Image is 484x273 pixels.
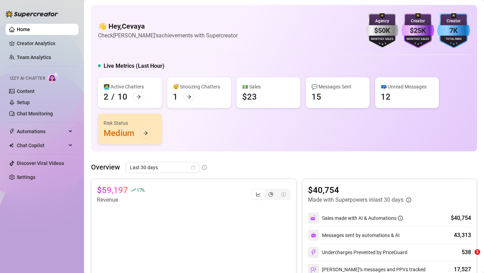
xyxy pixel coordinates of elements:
[242,83,295,91] div: 💵 Sales
[104,83,156,91] div: 👩‍💻 Active Chatters
[131,188,136,193] span: rise
[48,72,59,82] img: AI Chatter
[398,216,403,221] span: info-circle
[406,197,411,202] span: info-circle
[281,192,286,197] span: dollar-circle
[311,83,364,91] div: 💬 Messages Sent
[91,162,120,172] article: Overview
[136,94,141,99] span: arrow-right
[366,13,399,48] img: silver-badge-roxG0hHS.svg
[437,25,470,36] div: 7K
[17,174,35,180] a: Settings
[9,129,15,134] span: thunderbolt
[437,13,470,48] img: blue-badge-DgoSNQY1.svg
[9,143,14,148] img: Chat Copilot
[17,111,53,116] a: Chat Monitoring
[462,248,471,257] div: 538
[242,91,257,102] div: $23
[17,140,66,151] span: Chat Copilot
[104,62,164,70] h5: Live Metrics (Last Hour)
[98,31,238,40] article: Check [PERSON_NAME]'s achievements with Supercreator
[308,247,407,258] div: Undercharges Prevented by PriceGuard
[381,91,391,102] div: 12
[401,18,434,24] div: Creator
[98,21,238,31] h4: 👋 Hey, Cevaya
[130,162,195,173] span: Last 30 days
[104,119,156,127] div: Risk Status
[10,75,45,82] span: Izzy AI Chatter
[251,189,290,200] div: segmented control
[17,88,35,94] a: Content
[310,266,317,273] img: svg%3e
[173,91,178,102] div: 1
[17,27,30,32] a: Home
[173,83,225,91] div: 😴 Snoozing Chatters
[454,231,471,239] div: 43,313
[401,13,434,48] img: purple-badge-B9DA21FR.svg
[191,165,195,170] span: calendar
[136,187,145,193] span: 17 %
[366,37,399,42] div: Monthly Sales
[308,196,404,204] article: Made with Superpowers in last 30 days
[268,192,273,197] span: pie-chart
[401,37,434,42] div: Monthly Sales
[366,25,399,36] div: $50K
[187,94,191,99] span: arrow-right
[322,214,403,222] div: Sales made with AI & Automations
[17,126,66,137] span: Automations
[118,91,127,102] div: 10
[401,25,434,36] div: $25K
[311,232,316,238] img: svg%3e
[256,192,261,197] span: line-chart
[97,185,128,196] article: $59,197
[310,215,317,221] img: svg%3e
[17,38,73,49] a: Creator Analytics
[308,230,400,241] div: Messages sent by automations & AI
[104,91,108,102] div: 2
[308,185,411,196] article: $40,754
[366,18,399,24] div: Agency
[17,55,51,60] a: Team Analytics
[460,249,477,266] iframe: Intercom live chat
[310,249,317,256] img: svg%3e
[311,91,321,102] div: 15
[17,160,64,166] a: Discover Viral Videos
[143,131,148,136] span: arrow-right
[97,196,145,204] article: Revenue
[437,18,470,24] div: Creator
[381,83,433,91] div: 📪 Unread Messages
[451,214,471,222] div: $40,754
[17,100,30,105] a: Setup
[437,37,470,42] div: Total Fans
[202,165,207,170] span: info-circle
[6,10,58,17] img: logo-BBDzfeDw.svg
[475,249,480,255] span: 1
